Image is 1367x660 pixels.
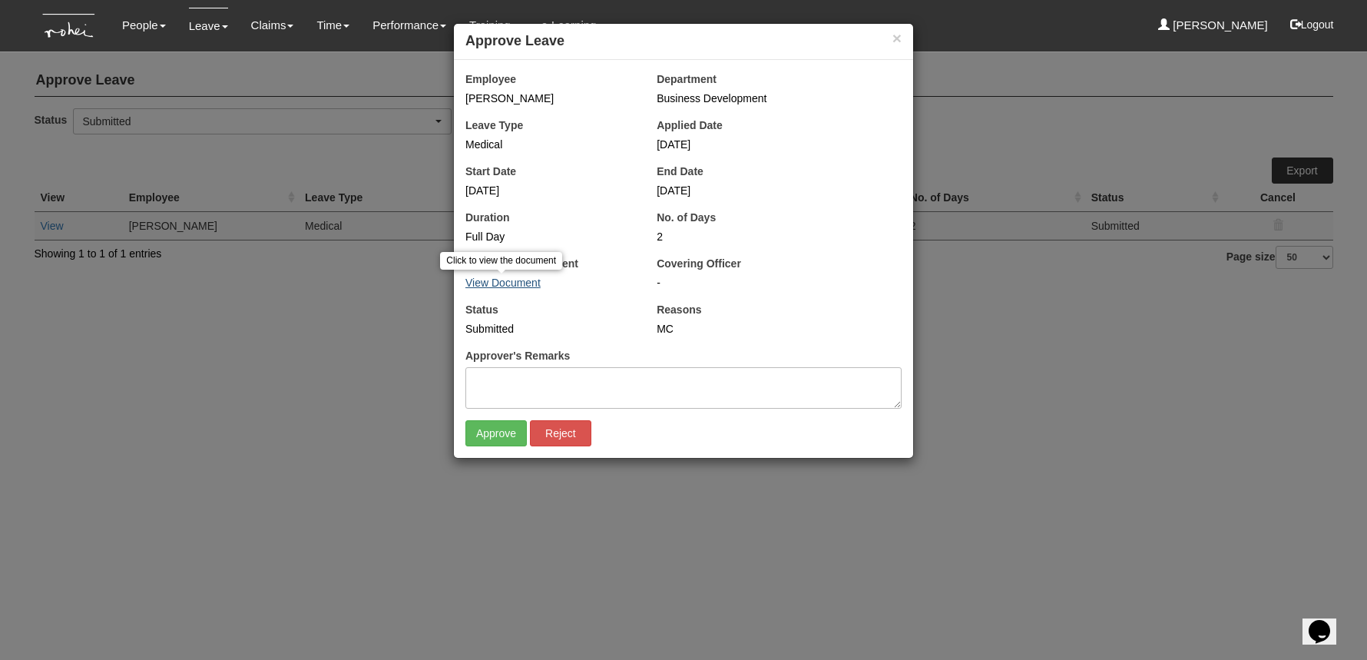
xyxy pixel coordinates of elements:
label: Department [657,71,717,87]
label: Applied Date [657,118,723,133]
div: 2 [657,229,825,244]
label: Duration [465,210,510,225]
div: [PERSON_NAME] [465,91,634,106]
button: × [892,30,902,46]
label: Reasons [657,302,701,317]
div: [DATE] [465,183,634,198]
label: End Date [657,164,703,179]
div: [DATE] [657,183,825,198]
label: No. of Days [657,210,716,225]
div: Click to view the document [440,252,562,270]
div: MC [657,321,902,337]
label: Covering Officer [657,256,741,271]
b: Approve Leave [465,33,564,48]
label: Start Date [465,164,516,179]
label: Approver's Remarks [465,348,570,363]
label: Leave Type [465,118,523,133]
div: Full Day [465,229,634,244]
input: Approve [465,420,527,446]
div: Submitted [465,321,634,337]
input: Reject [530,420,591,446]
label: Employee [465,71,516,87]
a: View Document [465,277,541,289]
div: Medical [465,137,634,152]
div: [DATE] [657,137,825,152]
div: Business Development [657,91,902,106]
div: - [657,275,902,290]
label: Status [465,302,498,317]
iframe: chat widget [1302,599,1352,645]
